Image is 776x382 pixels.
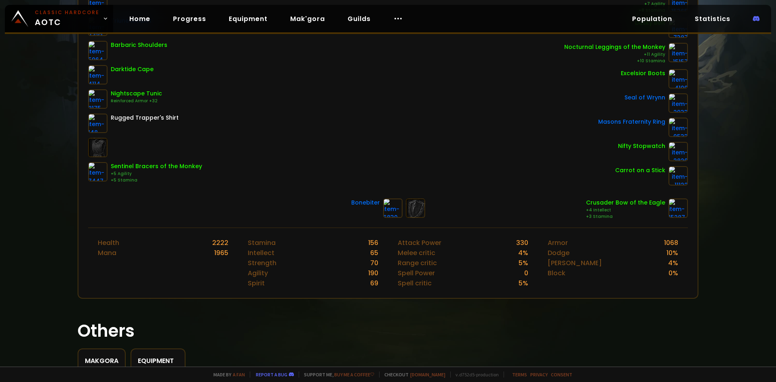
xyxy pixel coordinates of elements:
div: Spell Power [398,268,435,278]
img: item-11122 [668,166,688,186]
div: 69 [370,278,378,288]
a: Report a bug [256,371,287,378]
div: Nightscape Tunic [111,89,162,98]
div: Attack Power [398,238,441,248]
div: 1965 [214,248,228,258]
div: 190 [368,268,378,278]
div: +7 Agility [555,1,665,7]
img: item-7447 [88,162,108,182]
a: Equipment [222,11,274,27]
div: Mana [98,248,116,258]
div: Spell critic [398,278,432,288]
div: +4 Intellect [586,207,665,213]
div: Strength [248,258,276,268]
div: Nocturnal Leggings of the Monkey [564,43,665,51]
img: item-2933 [668,93,688,113]
img: item-15287 [668,198,688,218]
img: item-15157 [668,43,688,62]
div: 0 % [668,268,678,278]
div: 2222 [212,238,228,248]
div: Masons Fraternity Ring [598,118,665,126]
div: 0 [524,268,528,278]
span: Made by [209,371,245,378]
div: Armor [548,238,568,248]
div: 4 % [668,258,678,268]
span: Checkout [379,371,445,378]
div: 70 [370,258,378,268]
div: 4 % [518,248,528,258]
a: Statistics [688,11,737,27]
img: item-9533 [668,118,688,137]
div: Intellect [248,248,274,258]
div: Seal of Wrynn [624,93,665,102]
a: Progress [167,11,213,27]
div: Range critic [398,258,437,268]
a: Privacy [530,371,548,378]
div: Block [548,268,565,278]
div: Rugged Trapper's Shirt [111,114,179,122]
a: Population [626,11,679,27]
a: Mak'gora [284,11,331,27]
div: 5 % [519,278,528,288]
span: v. d752d5 - production [450,371,499,378]
div: Stamina [248,238,276,248]
div: Spirit [248,278,265,288]
div: 156 [368,238,378,248]
img: item-4114 [88,65,108,84]
div: Bonebiter [351,198,380,207]
div: Health [98,238,119,248]
h1: Others [78,318,698,344]
img: item-6830 [383,198,403,218]
a: [DOMAIN_NAME] [410,371,445,378]
a: Home [123,11,157,27]
div: [PERSON_NAME] [548,258,602,268]
div: 1068 [664,238,678,248]
a: a fan [233,371,245,378]
img: item-2820 [668,142,688,161]
div: Nifty Stopwatch [618,142,665,150]
div: 65 [370,248,378,258]
div: 330 [516,238,528,248]
div: Carrot on a Stick [615,166,665,175]
span: Support me, [299,371,374,378]
div: Sentinel Bracers of the Monkey [111,162,202,171]
img: item-5964 [88,41,108,60]
small: Classic Hardcore [35,9,99,16]
div: +5 Agility [111,171,202,177]
div: +11 Agility [564,51,665,58]
span: AOTC [35,9,99,28]
div: Melee critic [398,248,435,258]
div: +3 Stamina [586,213,665,220]
img: item-4109 [668,69,688,89]
div: 5 % [519,258,528,268]
div: Agility [248,268,268,278]
div: Excelsior Boots [621,69,665,78]
div: Crusader Bow of the Eagle [586,198,665,207]
a: Classic HardcoreAOTC [5,5,113,32]
div: Barbaric Shoulders [111,41,167,49]
div: 10 % [666,248,678,258]
div: Dodge [548,248,569,258]
div: Makgora [85,356,118,366]
a: Buy me a coffee [334,371,374,378]
div: +5 Stamina [111,177,202,184]
div: Reinforced Armor +32 [111,98,162,104]
div: +10 Stamina [564,58,665,64]
div: Darktide Cape [111,65,154,74]
a: Guilds [341,11,377,27]
img: item-8175 [88,89,108,109]
img: item-148 [88,114,108,133]
div: Equipment [138,356,178,366]
a: Consent [551,371,572,378]
a: Terms [512,371,527,378]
